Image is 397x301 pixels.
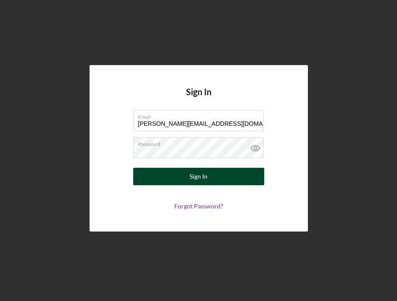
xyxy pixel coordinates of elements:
[133,168,264,185] button: Sign In
[174,202,223,210] a: Forgot Password?
[138,138,264,147] label: Password
[190,168,207,185] div: Sign In
[138,111,264,120] label: Email
[186,87,211,110] h4: Sign In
